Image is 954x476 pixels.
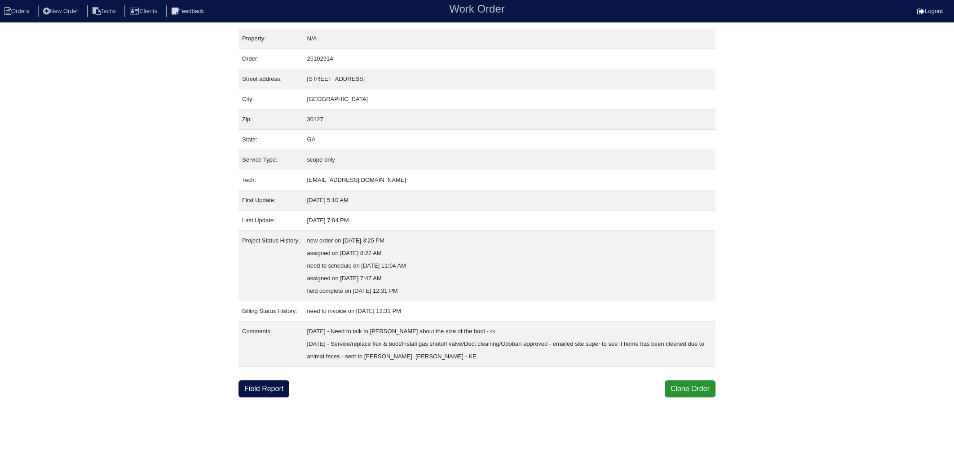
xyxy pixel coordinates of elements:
[307,260,712,272] div: need to schedule on [DATE] 11:04 AM
[124,5,164,18] li: Clients
[304,110,715,130] td: 30127
[304,190,715,211] td: [DATE] 5:10 AM
[238,49,304,69] td: Order:
[238,170,304,190] td: Tech:
[307,285,712,297] div: field complete on [DATE] 12:31 PM
[304,29,715,49] td: N/A
[38,5,85,18] li: New Order
[238,89,304,110] td: City:
[87,8,123,14] a: Techs
[665,380,715,397] button: Clone Order
[304,49,715,69] td: 25102914
[166,5,211,18] li: Feedback
[238,29,304,49] td: Property:
[304,89,715,110] td: [GEOGRAPHIC_DATA]
[307,305,712,317] div: need to invoice on [DATE] 12:31 PM
[304,211,715,231] td: [DATE] 7:04 PM
[307,234,712,247] div: new order on [DATE] 3:25 PM
[304,150,715,170] td: scope only
[238,150,304,170] td: Service Type:
[307,247,712,260] div: assigned on [DATE] 8:22 AM
[304,170,715,190] td: [EMAIL_ADDRESS][DOMAIN_NAME]
[238,69,304,89] td: Street address:
[238,231,304,301] td: Project Status History:
[304,322,715,367] td: [DATE] - Need to talk to [PERSON_NAME] about the size of the boot - rk [DATE] - Service/replace f...
[307,272,712,285] div: assigned on [DATE] 7:47 AM
[238,190,304,211] td: First Update:
[124,8,164,14] a: Clients
[38,8,85,14] a: New Order
[238,211,304,231] td: Last Update:
[87,5,123,18] li: Techs
[917,8,943,14] a: Logout
[304,69,715,89] td: [STREET_ADDRESS]
[304,130,715,150] td: GA
[238,322,304,367] td: Comments:
[238,301,304,322] td: Billing Status History:
[238,110,304,130] td: Zip:
[238,130,304,150] td: State:
[238,380,289,397] a: Field Report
